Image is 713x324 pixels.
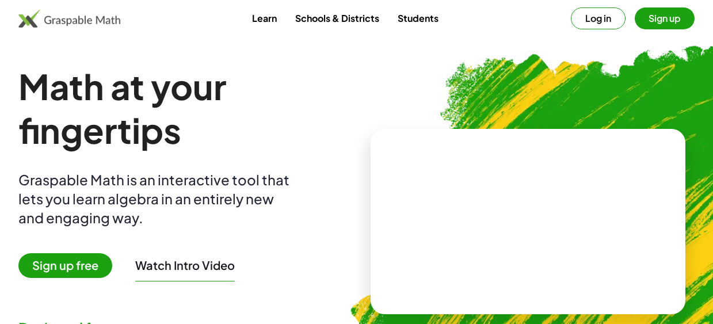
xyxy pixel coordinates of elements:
a: Learn [243,7,286,29]
a: Students [388,7,448,29]
a: Schools & Districts [286,7,388,29]
div: Graspable Math is an interactive tool that lets you learn algebra in an entirely new and engaging... [18,170,295,227]
video: What is this? This is dynamic math notation. Dynamic math notation plays a central role in how Gr... [441,178,614,265]
button: Watch Intro Video [135,258,235,273]
button: Sign up [635,7,695,29]
button: Log in [571,7,626,29]
h1: Math at your fingertips [18,64,352,152]
span: Sign up free [18,253,112,278]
